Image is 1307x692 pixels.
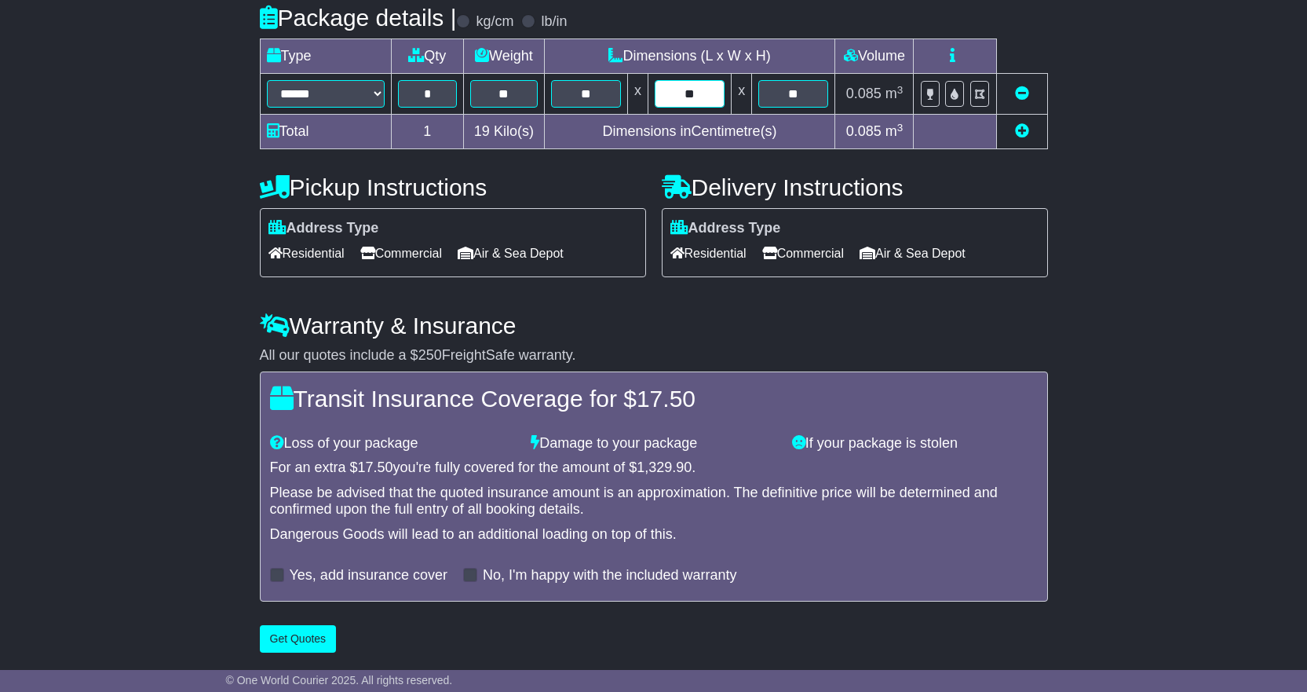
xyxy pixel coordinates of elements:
span: 0.085 [846,123,882,139]
td: Dimensions (L x W x H) [544,39,835,74]
td: Qty [391,39,464,74]
span: 17.50 [358,460,393,475]
span: Residential [670,241,747,265]
h4: Pickup Instructions [260,174,646,200]
label: Yes, add insurance cover [290,567,447,584]
div: Damage to your package [523,435,784,452]
span: 17.50 [637,386,695,412]
a: Remove this item [1015,86,1029,101]
span: 19 [474,123,490,139]
span: m [885,86,904,101]
div: If your package is stolen [784,435,1046,452]
td: x [732,74,752,115]
sup: 3 [897,84,904,96]
span: 0.085 [846,86,882,101]
span: 250 [418,347,442,363]
span: © One World Courier 2025. All rights reserved. [226,674,453,687]
a: Add new item [1015,123,1029,139]
td: Type [260,39,391,74]
div: All our quotes include a $ FreightSafe warranty. [260,347,1048,364]
span: Commercial [762,241,844,265]
td: Weight [464,39,545,74]
td: Total [260,115,391,149]
td: 1 [391,115,464,149]
td: Dimensions in Centimetre(s) [544,115,835,149]
h4: Transit Insurance Coverage for $ [270,386,1038,412]
span: Air & Sea Depot [458,241,564,265]
label: Address Type [670,220,781,237]
span: 1,329.90 [637,460,692,475]
span: Residential [268,241,345,265]
div: Loss of your package [262,435,524,452]
div: Please be advised that the quoted insurance amount is an approximation. The definitive price will... [270,485,1038,518]
span: m [885,123,904,139]
h4: Warranty & Insurance [260,313,1048,339]
td: Kilo(s) [464,115,545,149]
label: kg/cm [476,13,513,31]
h4: Package details | [260,5,457,31]
span: Air & Sea Depot [860,241,966,265]
td: x [627,74,648,115]
h4: Delivery Instructions [662,174,1048,200]
td: Volume [835,39,914,74]
div: Dangerous Goods will lead to an additional loading on top of this. [270,526,1038,544]
span: Commercial [360,241,442,265]
div: For an extra $ you're fully covered for the amount of $ . [270,460,1038,477]
button: Get Quotes [260,625,337,653]
sup: 3 [897,122,904,134]
label: No, I'm happy with the included warranty [483,567,737,584]
label: lb/in [541,13,567,31]
label: Address Type [268,220,379,237]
